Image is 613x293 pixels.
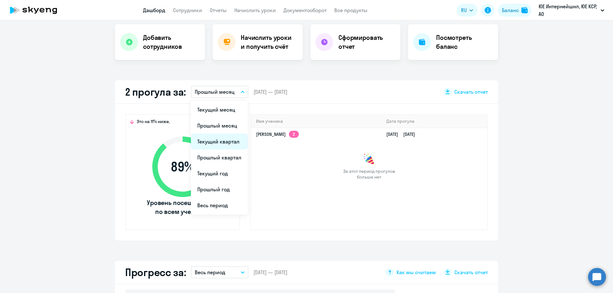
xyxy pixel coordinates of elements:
[256,131,299,137] a: [PERSON_NAME]2
[436,33,493,51] h4: Посмотреть баланс
[454,269,488,276] span: Скачать отчет
[195,88,235,96] p: Прошлый месяц
[195,268,225,276] p: Весь период
[191,100,248,215] ul: RU
[125,266,186,279] h2: Прогресс за:
[146,198,219,216] span: Уровень посещаемости по всем ученикам
[386,131,420,137] a: [DATE][DATE]
[191,86,248,98] button: Прошлый месяц
[254,269,287,276] span: [DATE] — [DATE]
[457,4,478,17] button: RU
[137,119,170,126] span: Это на 11% ниже,
[342,168,396,180] span: За этот период прогулов больше нет
[397,269,436,276] span: Как мы считаем
[461,6,467,14] span: RU
[454,88,488,95] span: Скачать отчет
[143,7,165,13] a: Дашборд
[251,115,381,128] th: Имя ученика
[381,115,487,128] th: Дата прогула
[173,7,202,13] a: Сотрудники
[535,3,608,18] button: ЮЕ Интернейшнл, ЮЕ КСР, АО
[334,7,367,13] a: Все продукты
[521,7,528,13] img: balance
[363,153,375,166] img: congrats
[338,33,395,51] h4: Сформировать отчет
[502,6,519,14] div: Баланс
[241,33,296,51] h4: Начислить уроки и получить счёт
[539,3,598,18] p: ЮЕ Интернейшнл, ЮЕ КСР, АО
[191,266,248,278] button: Весь период
[143,33,200,51] h4: Добавить сотрудников
[284,7,327,13] a: Документооборот
[234,7,276,13] a: Начислить уроки
[125,85,186,98] h2: 2 прогула за:
[498,4,532,17] button: Балансbalance
[254,88,287,95] span: [DATE] — [DATE]
[210,7,227,13] a: Отчеты
[289,131,299,138] app-skyeng-badge: 2
[146,159,219,174] span: 89 %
